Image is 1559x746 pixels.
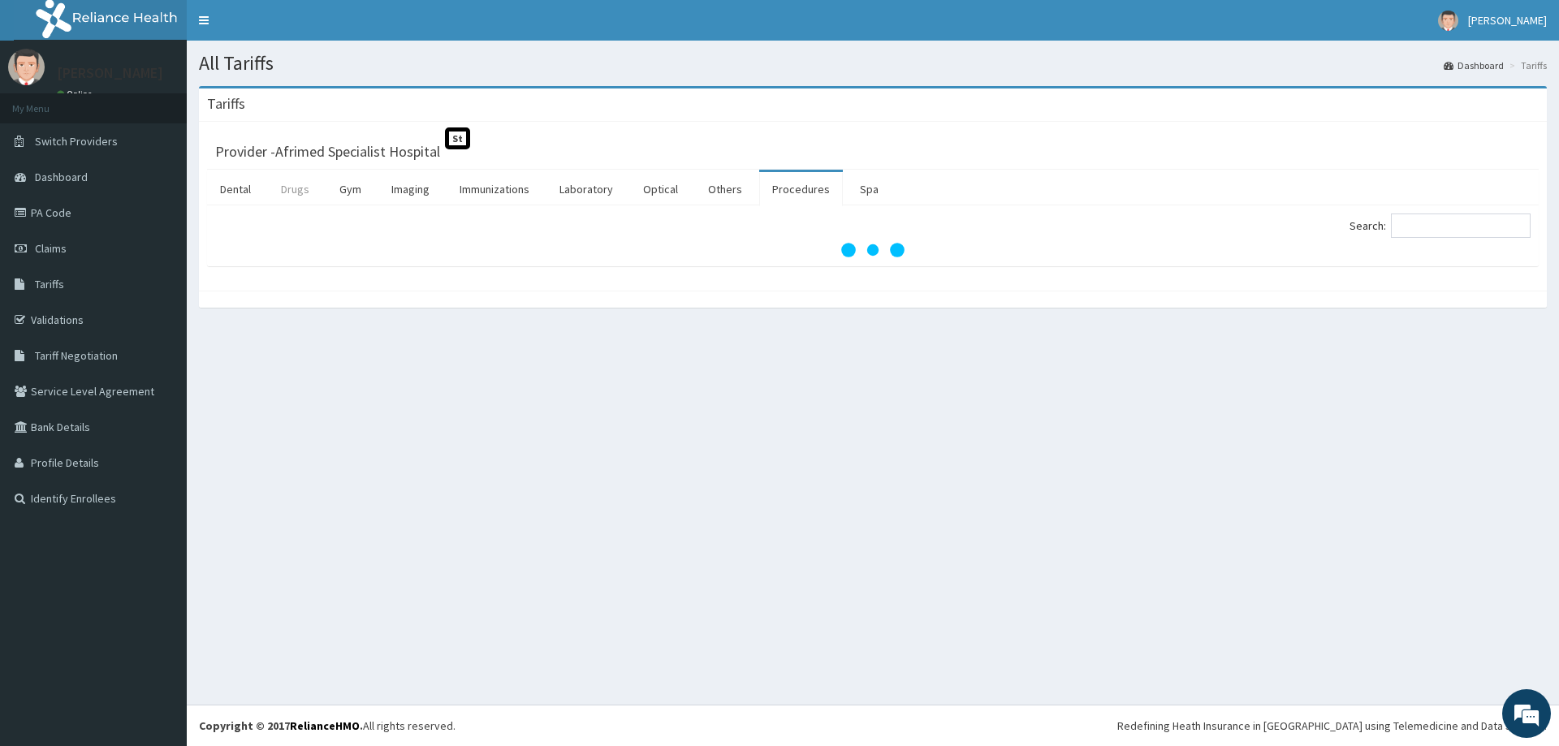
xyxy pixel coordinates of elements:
strong: Copyright © 2017 . [199,718,363,733]
span: St [445,127,470,149]
img: User Image [8,49,45,85]
a: Optical [630,172,691,206]
input: Search: [1391,213,1531,238]
img: User Image [1438,11,1458,31]
span: Switch Providers [35,134,118,149]
a: Dental [207,172,264,206]
a: Immunizations [447,172,542,206]
svg: audio-loading [840,218,905,282]
span: Claims [35,241,67,256]
a: Drugs [268,172,322,206]
a: Laboratory [546,172,626,206]
span: [PERSON_NAME] [1468,13,1547,28]
footer: All rights reserved. [187,705,1559,746]
a: Procedures [759,172,843,206]
span: Dashboard [35,170,88,184]
div: Redefining Heath Insurance in [GEOGRAPHIC_DATA] using Telemedicine and Data Science! [1117,718,1547,734]
li: Tariffs [1505,58,1547,72]
a: Others [695,172,755,206]
a: Spa [847,172,892,206]
span: Tariff Negotiation [35,348,118,363]
h1: All Tariffs [199,53,1547,74]
span: Tariffs [35,277,64,291]
a: Online [57,88,96,100]
a: Gym [326,172,374,206]
p: [PERSON_NAME] [57,66,163,80]
a: Imaging [378,172,443,206]
label: Search: [1350,213,1531,238]
h3: Provider - Afrimed Specialist Hospital [215,144,440,159]
h3: Tariffs [207,97,245,111]
a: Dashboard [1444,58,1504,72]
a: RelianceHMO [290,718,360,733]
